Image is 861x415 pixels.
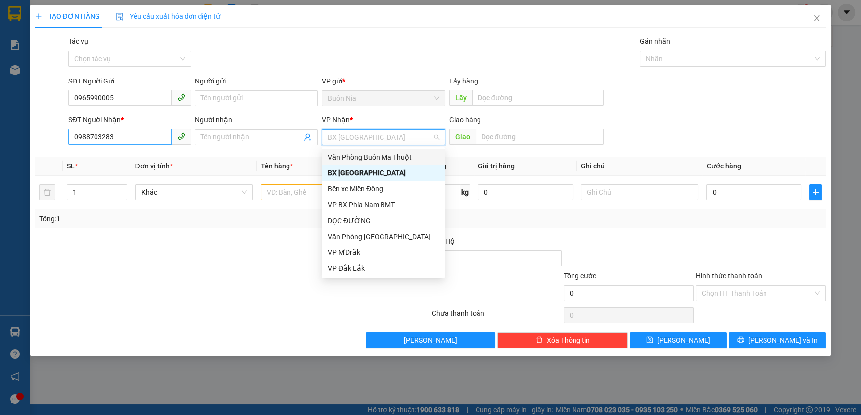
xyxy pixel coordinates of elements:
span: user-add [304,133,312,141]
span: phone [177,132,185,140]
span: [PERSON_NAME] và In [748,335,818,346]
div: SĐT Người Nhận [68,114,191,125]
div: VP BX Phía Nam BMT [328,199,439,210]
div: Chưa thanh toán [430,308,563,325]
span: BX Tây Ninh [328,130,439,145]
button: delete [39,184,55,200]
span: Buôn Nia [328,91,439,106]
div: Văn Phòng [GEOGRAPHIC_DATA] [328,231,439,242]
span: TẠO ĐƠN HÀNG [35,12,100,20]
div: VP BX Phía Nam BMT [322,197,445,213]
span: VP Nhận [322,116,350,124]
div: BX [GEOGRAPHIC_DATA] [328,167,439,178]
span: plus [810,188,821,196]
span: [PERSON_NAME] [657,335,710,346]
div: BX Tây Ninh [322,165,445,181]
div: VP M'Drắk [322,245,445,260]
div: VP M'Drắk [328,247,439,258]
button: deleteXóa Thông tin [497,332,628,348]
div: Văn Phòng Buôn Ma Thuột [328,152,439,163]
div: VP Đắk Lắk [328,263,439,274]
div: SĐT Người Gửi [68,76,191,86]
input: Dọc đường [476,129,604,145]
span: Tổng cước [564,272,596,280]
input: VD: Bàn, Ghế [261,184,379,200]
div: DỌC ĐƯỜNG [328,215,439,226]
button: [PERSON_NAME] [366,332,496,348]
th: Ghi chú [577,157,703,176]
span: printer [737,336,744,344]
span: Lấy hàng [449,77,478,85]
div: DỌC ĐƯỜNG [322,213,445,229]
input: 0 [478,184,573,200]
div: VP gửi [322,76,445,86]
label: Tác vụ [68,37,88,45]
span: Giao hàng [449,116,481,124]
div: VP Đắk Lắk [322,260,445,276]
div: Bến xe Miền Đông [322,181,445,197]
button: Close [803,5,831,33]
button: save[PERSON_NAME] [630,332,727,348]
span: Giao [449,129,476,145]
div: Văn Phòng Buôn Ma Thuột [322,149,445,165]
div: Người gửi [195,76,318,86]
span: delete [536,336,543,344]
span: Yêu cầu xuất hóa đơn điện tử [116,12,221,20]
span: Xóa Thông tin [547,335,590,346]
span: kg [460,184,470,200]
span: save [646,336,653,344]
span: Khác [141,185,247,200]
label: Hình thức thanh toán [696,272,762,280]
img: icon [116,13,124,21]
span: phone [177,93,185,101]
span: Tên hàng [261,162,293,170]
div: Tổng: 1 [39,213,333,224]
span: Đơn vị tính [135,162,173,170]
span: [PERSON_NAME] [404,335,457,346]
span: Cước hàng [706,162,741,170]
div: Văn Phòng Tân Phú [322,229,445,245]
button: plus [809,184,822,200]
label: Gán nhãn [640,37,670,45]
span: close [813,14,821,22]
button: printer[PERSON_NAME] và In [729,332,826,348]
span: SL [67,162,75,170]
span: Lấy [449,90,472,106]
span: Giá trị hàng [478,162,515,170]
div: Người nhận [195,114,318,125]
div: Bến xe Miền Đông [328,183,439,194]
input: Dọc đường [472,90,604,106]
span: plus [35,13,42,20]
input: Ghi Chú [581,184,699,200]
